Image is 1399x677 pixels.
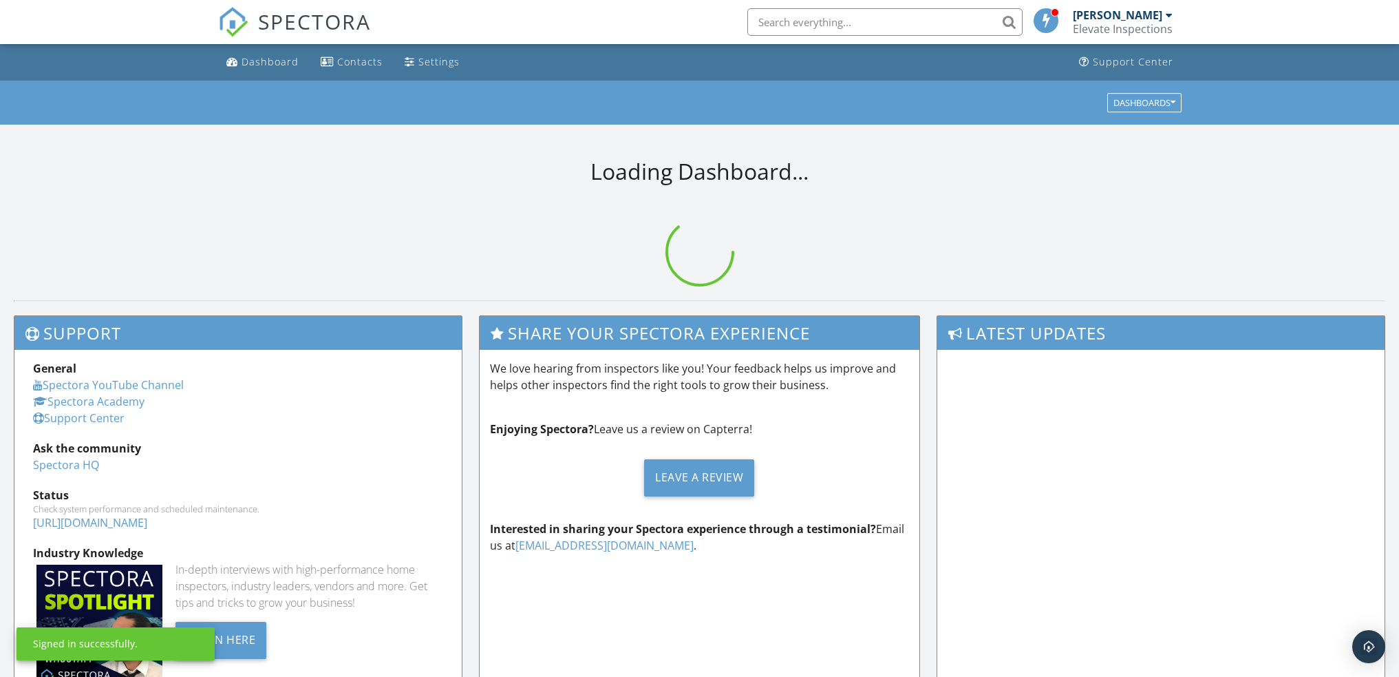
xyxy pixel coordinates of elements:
[175,561,444,611] div: In-depth interviews with high-performance home inspectors, industry leaders, vendors and more. Ge...
[644,459,754,497] div: Leave a Review
[747,8,1023,36] input: Search everything...
[33,545,443,561] div: Industry Knowledge
[490,448,908,507] a: Leave a Review
[33,457,99,472] a: Spectora HQ
[1093,55,1173,68] div: Support Center
[1073,22,1173,36] div: Elevate Inspections
[515,538,694,553] a: [EMAIL_ADDRESS][DOMAIN_NAME]
[33,440,443,457] div: Ask the community
[490,421,594,437] strong: Enjoying Spectora?
[14,316,462,350] h3: Support
[1073,8,1162,22] div: [PERSON_NAME]
[221,50,304,75] a: Dashboard
[937,316,1385,350] h3: Latest Updates
[33,361,76,376] strong: General
[490,521,908,554] p: Email us at .
[33,515,147,530] a: [URL][DOMAIN_NAME]
[258,7,371,36] span: SPECTORA
[1074,50,1179,75] a: Support Center
[218,19,371,48] a: SPECTORA
[490,421,908,437] p: Leave us a review on Capterra!
[399,50,465,75] a: Settings
[33,637,138,651] div: Signed in successfully.
[337,55,383,68] div: Contacts
[33,410,125,426] a: Support Center
[1107,93,1182,112] button: Dashboards
[175,622,267,659] div: Listen Here
[418,55,460,68] div: Settings
[315,50,388,75] a: Contacts
[480,316,919,350] h3: Share Your Spectora Experience
[33,503,443,514] div: Check system performance and scheduled maintenance.
[175,632,267,647] a: Listen Here
[33,487,443,503] div: Status
[33,377,184,393] a: Spectora YouTube Channel
[1113,98,1175,107] div: Dashboards
[490,521,876,537] strong: Interested in sharing your Spectora experience through a testimonial?
[242,55,299,68] div: Dashboard
[218,7,248,37] img: The Best Home Inspection Software - Spectora
[490,360,908,393] p: We love hearing from inspectors like you! Your feedback helps us improve and helps other inspecto...
[1352,630,1385,663] div: Open Intercom Messenger
[33,394,145,409] a: Spectora Academy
